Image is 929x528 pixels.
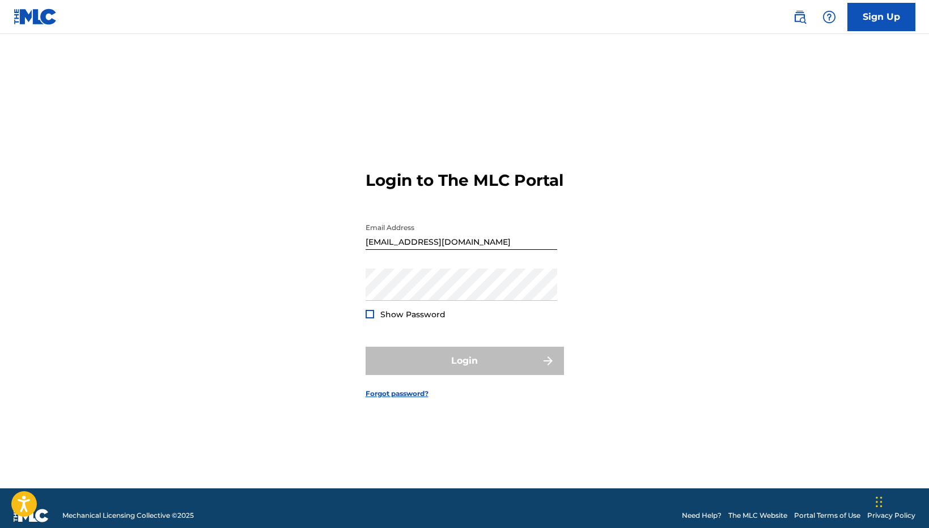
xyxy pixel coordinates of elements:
[728,510,787,521] a: The MLC Website
[847,3,915,31] a: Sign Up
[867,510,915,521] a: Privacy Policy
[818,6,841,28] div: Help
[794,510,860,521] a: Portal Terms of Use
[872,474,929,528] iframe: Chat Widget
[14,8,57,25] img: MLC Logo
[793,10,807,24] img: search
[822,10,836,24] img: help
[14,509,49,522] img: logo
[788,6,811,28] a: Public Search
[682,510,722,521] a: Need Help?
[876,485,883,519] div: Drag
[366,389,429,399] a: Forgot password?
[62,510,194,521] span: Mechanical Licensing Collective © 2025
[366,171,563,190] h3: Login to The MLC Portal
[380,309,446,320] span: Show Password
